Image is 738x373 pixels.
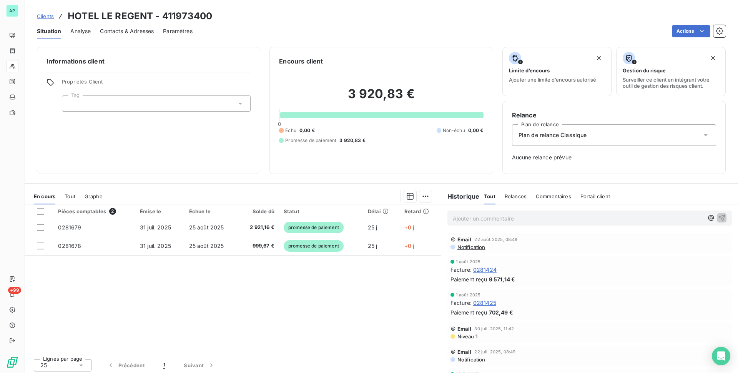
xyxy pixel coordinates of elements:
[474,237,517,242] span: 22 août 2025, 08:49
[62,79,251,89] span: Propriétés Client
[140,224,171,231] span: 31 juil. 2025
[284,208,359,214] div: Statut
[299,127,315,134] span: 0,00 €
[37,27,61,35] span: Situation
[368,243,377,249] span: 25 j
[279,86,483,109] h2: 3 920,83 €
[368,224,377,231] span: 25 j
[34,193,55,199] span: En cours
[441,192,480,201] h6: Historique
[450,299,472,307] span: Facture :
[457,333,477,340] span: Niveau 1
[509,67,550,74] span: Limite d’encours
[58,243,81,249] span: 0281678
[37,13,54,19] span: Clients
[189,208,234,214] div: Échue le
[450,266,472,274] span: Facture :
[279,57,323,66] h6: Encours client
[502,47,612,96] button: Limite d’encoursAjouter une limite d’encours autorisé
[457,236,472,243] span: Email
[473,266,497,274] span: 0281424
[489,308,513,316] span: 702,49 €
[285,127,296,134] span: Échu
[189,224,224,231] span: 25 août 2025
[616,47,726,96] button: Gestion du risqueSurveiller ce client en intégrant votre outil de gestion des risques client.
[519,131,587,139] span: Plan de relance Classique
[623,67,666,74] span: Gestion du risque
[672,25,710,37] button: Actions
[284,222,344,233] span: promesse de paiement
[505,193,527,199] span: Relances
[456,259,481,264] span: 1 août 2025
[474,350,515,354] span: 22 juil. 2025, 08:49
[189,243,224,249] span: 25 août 2025
[58,224,81,231] span: 0281679
[40,361,47,369] span: 25
[512,110,716,120] h6: Relance
[85,193,103,199] span: Graphe
[473,299,496,307] span: 0281425
[243,224,274,231] span: 2 921,16 €
[450,308,487,316] span: Paiement reçu
[468,127,484,134] span: 0,00 €
[163,27,193,35] span: Paramètres
[443,127,465,134] span: Non-échu
[474,326,514,331] span: 30 juil. 2025, 11:42
[109,208,116,215] span: 2
[8,287,21,294] span: +99
[484,193,495,199] span: Tout
[140,243,171,249] span: 31 juil. 2025
[457,349,472,355] span: Email
[404,243,414,249] span: +0 j
[65,193,75,199] span: Tout
[100,27,154,35] span: Contacts & Adresses
[457,356,485,363] span: Notification
[284,240,344,252] span: promesse de paiement
[47,57,251,66] h6: Informations client
[368,208,395,214] div: Délai
[6,5,18,17] div: AP
[457,244,485,250] span: Notification
[450,275,487,283] span: Paiement reçu
[68,100,75,107] input: Ajouter une valeur
[278,121,281,127] span: 0
[404,224,414,231] span: +0 j
[457,326,472,332] span: Email
[70,27,91,35] span: Analyse
[456,293,481,297] span: 1 août 2025
[285,137,336,144] span: Promesse de paiement
[509,77,596,83] span: Ajouter une limite d’encours autorisé
[243,242,274,250] span: 999,67 €
[712,347,730,365] div: Open Intercom Messenger
[489,275,515,283] span: 9 571,14 €
[163,361,165,369] span: 1
[623,77,719,89] span: Surveiller ce client en intégrant votre outil de gestion des risques client.
[243,208,274,214] div: Solde dû
[404,208,436,214] div: Retard
[580,193,610,199] span: Portail client
[536,193,571,199] span: Commentaires
[6,356,18,368] img: Logo LeanPay
[512,154,716,161] span: Aucune relance prévue
[58,208,130,215] div: Pièces comptables
[339,137,366,144] span: 3 920,83 €
[37,12,54,20] a: Clients
[140,208,180,214] div: Émise le
[68,9,212,23] h3: HOTEL LE REGENT - 411973400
